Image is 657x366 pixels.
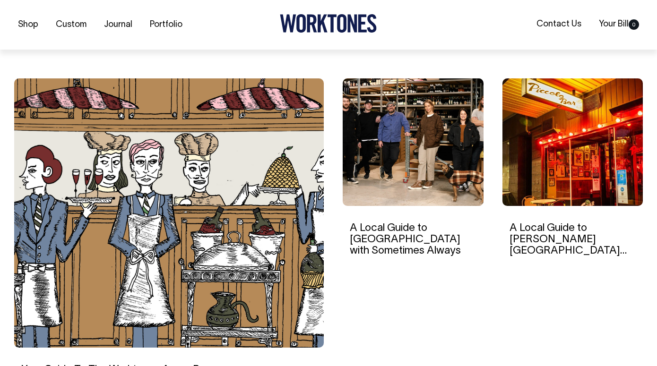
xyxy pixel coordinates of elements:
[14,17,42,33] a: Shop
[510,223,627,267] a: A Local Guide to [PERSON_NAME][GEOGRAPHIC_DATA] with Piccolo Bar
[350,223,461,255] a: A Local Guide to [GEOGRAPHIC_DATA] with Sometimes Always
[502,78,643,206] img: A Local Guide to Potts Point with Piccolo Bar
[533,17,585,32] a: Contact Us
[14,78,324,348] img: Your Guide To The Worktones Apron Range
[52,17,90,33] a: Custom
[343,78,484,206] img: A Local Guide to Adelaide with Sometimes Always
[629,19,639,30] span: 0
[146,17,186,33] a: Portfolio
[595,17,643,32] a: Your Bill0
[100,17,136,33] a: Journal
